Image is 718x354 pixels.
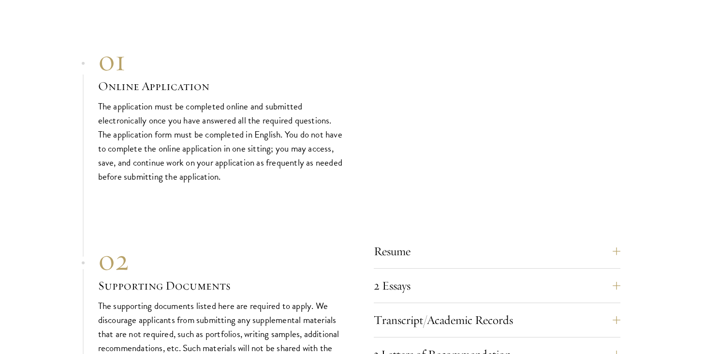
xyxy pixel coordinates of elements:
button: Transcript/Academic Records [374,308,620,332]
button: Resume [374,240,620,263]
p: The application must be completed online and submitted electronically once you have answered all ... [98,99,345,184]
h3: Supporting Documents [98,277,345,294]
button: 2 Essays [374,274,620,297]
h3: Online Application [98,78,345,94]
div: 01 [98,43,345,78]
div: 02 [98,243,345,277]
